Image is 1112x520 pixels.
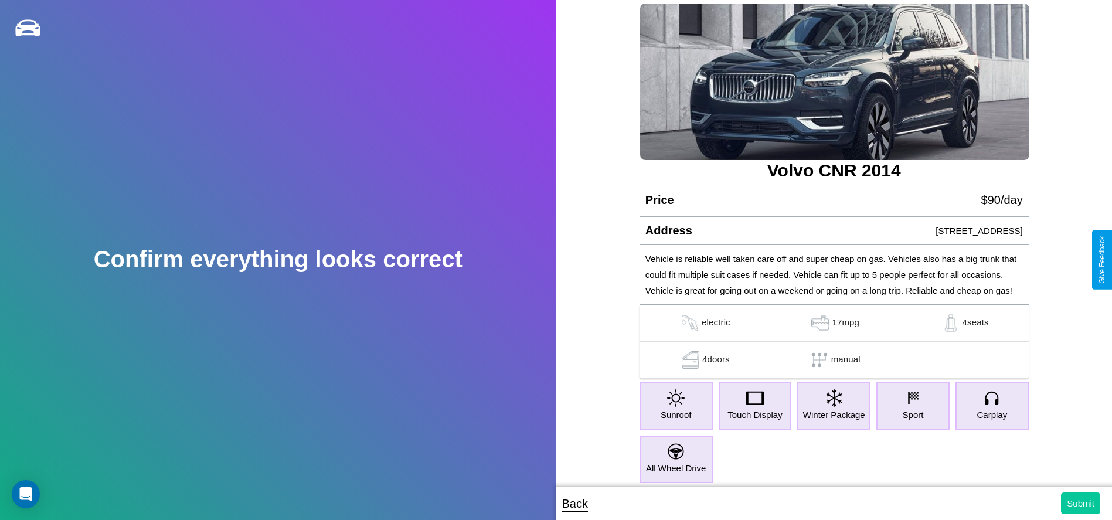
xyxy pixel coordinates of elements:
[981,189,1023,210] p: $ 90 /day
[1061,492,1100,514] button: Submit
[640,161,1029,181] h3: Volvo CNR 2014
[640,305,1029,379] table: simple table
[562,493,588,514] p: Back
[661,407,692,423] p: Sunroof
[727,407,782,423] p: Touch Display
[94,246,463,273] h2: Confirm everything looks correct
[903,407,924,423] p: Sport
[832,314,859,332] p: 17 mpg
[679,351,702,369] img: gas
[702,351,730,369] p: 4 doors
[1098,236,1106,284] div: Give Feedback
[936,223,1022,239] p: [STREET_ADDRESS]
[645,251,1023,298] p: Vehicle is reliable well taken care off and super cheap on gas. Vehicles also has a big trunk tha...
[678,314,702,332] img: gas
[646,460,706,476] p: All Wheel Drive
[939,314,963,332] img: gas
[808,314,832,332] img: gas
[645,224,692,237] h4: Address
[645,193,674,207] h4: Price
[803,407,865,423] p: Winter Package
[977,407,1007,423] p: Carplay
[702,314,730,332] p: electric
[963,314,989,332] p: 4 seats
[12,480,40,508] div: Open Intercom Messenger
[831,351,861,369] p: manual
